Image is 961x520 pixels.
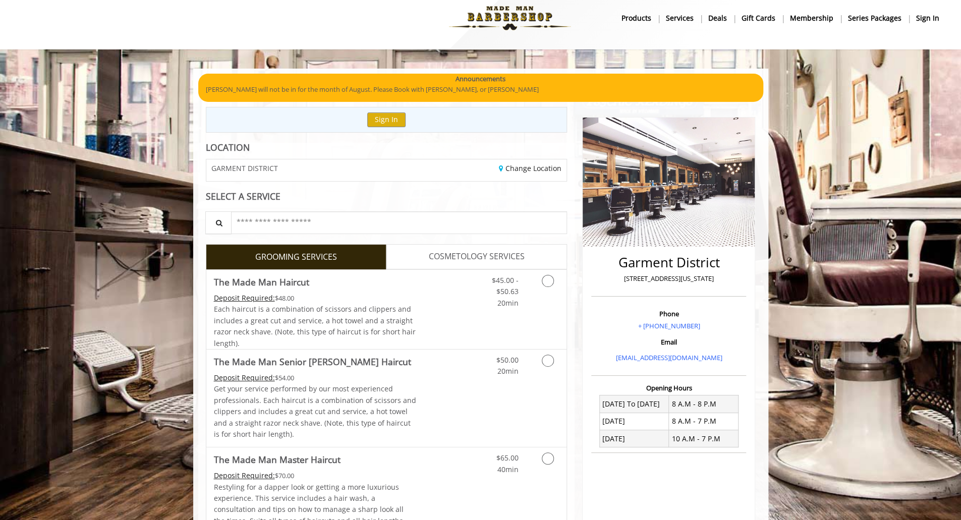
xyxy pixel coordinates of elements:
div: $54.00 [214,372,417,383]
b: products [621,13,651,24]
button: Sign In [367,112,406,127]
span: This service needs some Advance to be paid before we block your appointment [214,373,275,382]
b: gift cards [742,13,775,24]
b: Announcements [456,74,505,84]
a: Change Location [499,163,561,173]
span: GROOMING SERVICES [255,251,337,264]
h3: Phone [594,310,744,317]
span: COSMETOLOGY SERVICES [429,250,525,263]
span: $50.00 [496,355,518,365]
b: The Made Man Haircut [214,275,309,289]
td: 8 A.M - 7 P.M [669,413,739,430]
b: The Made Man Senior [PERSON_NAME] Haircut [214,355,411,369]
p: [STREET_ADDRESS][US_STATE] [594,273,744,284]
a: DealsDeals [701,11,734,25]
button: Service Search [205,211,232,234]
span: This service needs some Advance to be paid before we block your appointment [214,471,275,480]
td: 10 A.M - 7 P.M [669,430,739,447]
span: $65.00 [496,453,518,463]
div: $70.00 [214,470,417,481]
span: GARMENT DISTRICT [211,164,278,172]
td: [DATE] [599,413,669,430]
div: SELECT A SERVICE [206,192,568,201]
b: Deals [708,13,727,24]
span: $45.00 - $50.63 [491,275,518,296]
h3: Opening Hours [591,384,746,391]
a: Gift cardsgift cards [734,11,783,25]
td: [DATE] [599,430,669,447]
b: Series packages [848,13,901,24]
h3: Email [594,338,744,345]
a: ServicesServices [659,11,701,25]
td: [DATE] To [DATE] [599,395,669,413]
h2: Garment District [594,255,744,270]
p: Get your service performed by our most experienced professionals. Each haircut is a combination o... [214,383,417,440]
a: MembershipMembership [783,11,841,25]
span: 20min [497,298,518,308]
span: This service needs some Advance to be paid before we block your appointment [214,293,275,303]
a: Productsproducts [614,11,659,25]
b: Membership [790,13,833,24]
div: $48.00 [214,293,417,304]
a: sign insign in [909,11,946,25]
b: Services [666,13,694,24]
a: Series packagesSeries packages [841,11,909,25]
span: 20min [497,366,518,376]
b: LOCATION [206,141,250,153]
a: [EMAIL_ADDRESS][DOMAIN_NAME] [615,353,722,362]
a: + [PHONE_NUMBER] [638,321,700,330]
b: The Made Man Master Haircut [214,452,341,467]
span: Each haircut is a combination of scissors and clippers and includes a great cut and service, a ho... [214,304,416,348]
span: 40min [497,465,518,474]
b: sign in [916,13,939,24]
p: [PERSON_NAME] will not be in for the month of August. Please Book with [PERSON_NAME], or [PERSON_... [206,84,756,95]
td: 8 A.M - 8 P.M [669,395,739,413]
